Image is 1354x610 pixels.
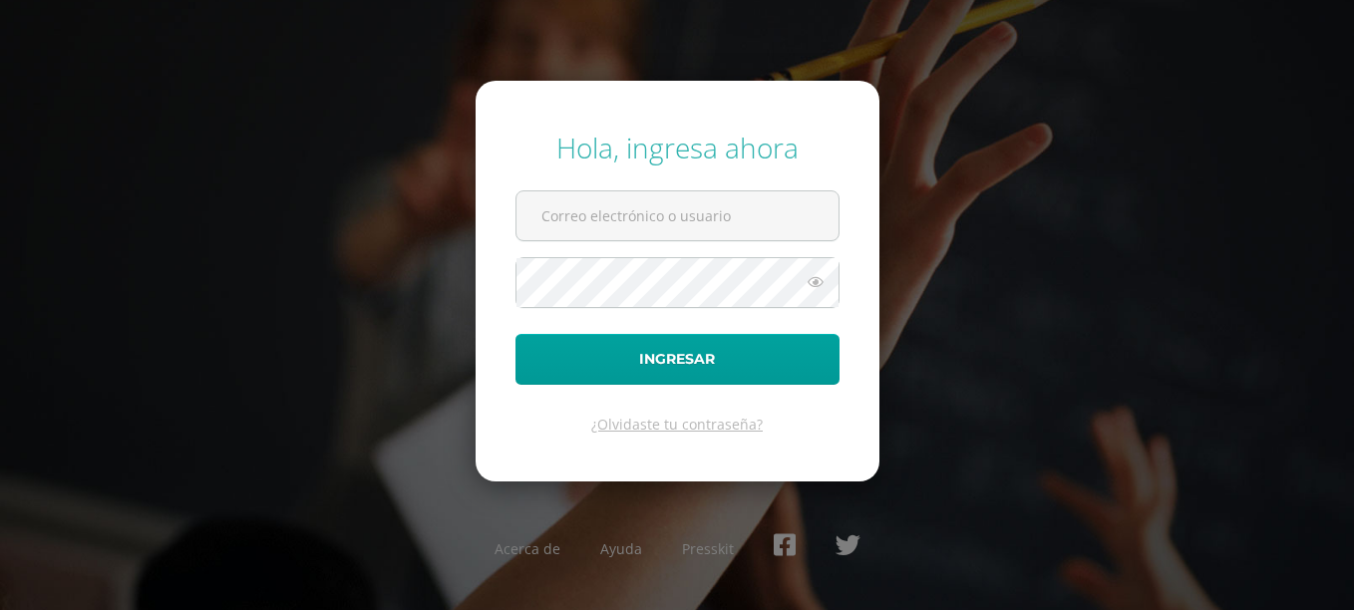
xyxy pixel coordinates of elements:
[516,191,839,240] input: Correo electrónico o usuario
[682,539,734,558] a: Presskit
[600,539,642,558] a: Ayuda
[591,415,763,434] a: ¿Olvidaste tu contraseña?
[515,334,840,385] button: Ingresar
[515,129,840,166] div: Hola, ingresa ahora
[495,539,560,558] a: Acerca de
